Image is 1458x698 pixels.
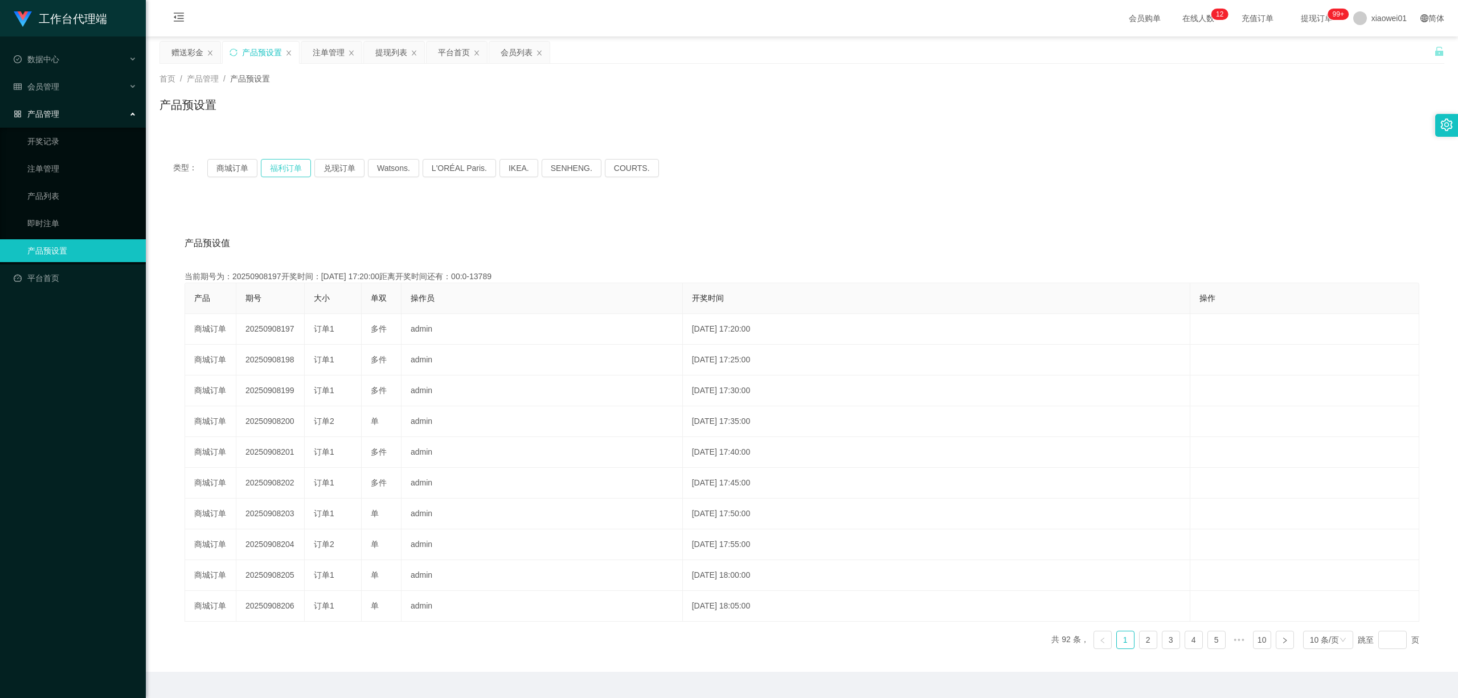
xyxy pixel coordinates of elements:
[402,345,683,375] td: admin
[313,42,345,63] div: 注单管理
[14,55,59,64] span: 数据中心
[536,50,543,56] i: 图标: close
[187,74,219,83] span: 产品管理
[683,437,1191,468] td: [DATE] 17:40:00
[236,468,305,499] td: 20250908202
[236,437,305,468] td: 20250908201
[542,159,601,177] button: SENHENG.
[368,159,419,177] button: Watsons.
[1253,631,1271,649] li: 10
[185,271,1419,283] div: 当前期号为：20250908197开奖时间：[DATE] 17:20:00距离开奖时间还有：00:0-13789
[185,406,236,437] td: 商城订单
[185,345,236,375] td: 商城订单
[402,437,683,468] td: admin
[285,50,292,56] i: 图标: close
[605,159,659,177] button: COURTS.
[371,601,379,610] span: 单
[14,267,137,289] a: 图标: dashboard平台首页
[1099,637,1106,644] i: 图标: left
[371,509,379,518] span: 单
[1276,631,1294,649] li: 下一页
[242,42,282,63] div: 产品预设置
[1216,9,1220,20] p: 1
[402,468,683,499] td: admin
[14,82,59,91] span: 会员管理
[1117,631,1134,648] a: 1
[236,560,305,591] td: 20250908205
[371,540,379,549] span: 单
[1162,631,1179,648] a: 3
[683,560,1191,591] td: [DATE] 18:00:00
[683,499,1191,529] td: [DATE] 17:50:00
[236,375,305,406] td: 20250908199
[314,478,334,487] span: 订单1
[402,406,683,437] td: admin
[1358,631,1419,649] div: 跳至 页
[314,540,334,549] span: 订单2
[236,591,305,622] td: 20250908206
[171,42,203,63] div: 赠送彩金
[683,406,1191,437] td: [DATE] 17:35:00
[402,560,683,591] td: admin
[1295,14,1338,22] span: 提现订单
[411,50,417,56] i: 图标: close
[371,447,387,456] span: 多件
[371,293,387,303] span: 单双
[1140,631,1157,648] a: 2
[683,591,1191,622] td: [DATE] 18:05:00
[371,324,387,333] span: 多件
[1139,631,1157,649] li: 2
[1177,14,1220,22] span: 在线人数
[1208,631,1225,648] a: 5
[236,406,305,437] td: 20250908200
[14,110,22,118] i: 图标: appstore-o
[371,570,379,579] span: 单
[185,468,236,499] td: 商城订单
[1230,631,1248,649] span: •••
[27,239,137,262] a: 产品预设置
[185,529,236,560] td: 商城订单
[683,468,1191,499] td: [DATE] 17:45:00
[185,236,230,250] span: 产品预设值
[185,437,236,468] td: 商城订单
[314,159,364,177] button: 兑现订单
[236,529,305,560] td: 20250908204
[1207,631,1226,649] li: 5
[1051,631,1088,649] li: 共 92 条，
[1434,46,1444,56] i: 图标: unlock
[371,417,379,426] span: 单
[1230,631,1248,649] li: 向后 5 页
[159,96,216,113] h1: 产品预设置
[371,355,387,364] span: 多件
[27,185,137,207] a: 产品列表
[402,314,683,345] td: admin
[371,478,387,487] span: 多件
[1420,14,1428,22] i: 图标: global
[27,157,137,180] a: 注单管理
[411,293,435,303] span: 操作员
[159,74,175,83] span: 首页
[314,417,334,426] span: 订单2
[402,499,683,529] td: admin
[692,293,724,303] span: 开奖时间
[14,55,22,63] i: 图标: check-circle-o
[1281,637,1288,644] i: 图标: right
[185,560,236,591] td: 商城订单
[402,529,683,560] td: admin
[230,74,270,83] span: 产品预设置
[1340,636,1346,644] i: 图标: down
[683,529,1191,560] td: [DATE] 17:55:00
[185,499,236,529] td: 商城订单
[14,11,32,27] img: logo.9652507e.png
[1236,14,1279,22] span: 充值订单
[236,499,305,529] td: 20250908203
[402,591,683,622] td: admin
[314,447,334,456] span: 订单1
[501,42,533,63] div: 会员列表
[314,386,334,395] span: 订单1
[371,386,387,395] span: 多件
[207,159,257,177] button: 商城订单
[185,375,236,406] td: 商城订单
[194,293,210,303] span: 产品
[1211,9,1228,20] sup: 12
